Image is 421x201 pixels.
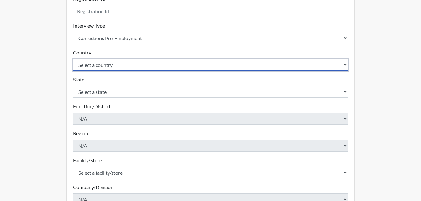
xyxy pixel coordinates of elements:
[73,183,113,191] label: Company/Division
[73,157,102,164] label: Facility/Store
[73,49,91,56] label: Country
[73,22,105,29] label: Interview Type
[73,5,348,17] input: Insert a Registration ID, which needs to be a unique alphanumeric value for each interviewee
[73,103,111,110] label: Function/District
[73,130,88,137] label: Region
[73,76,84,83] label: State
